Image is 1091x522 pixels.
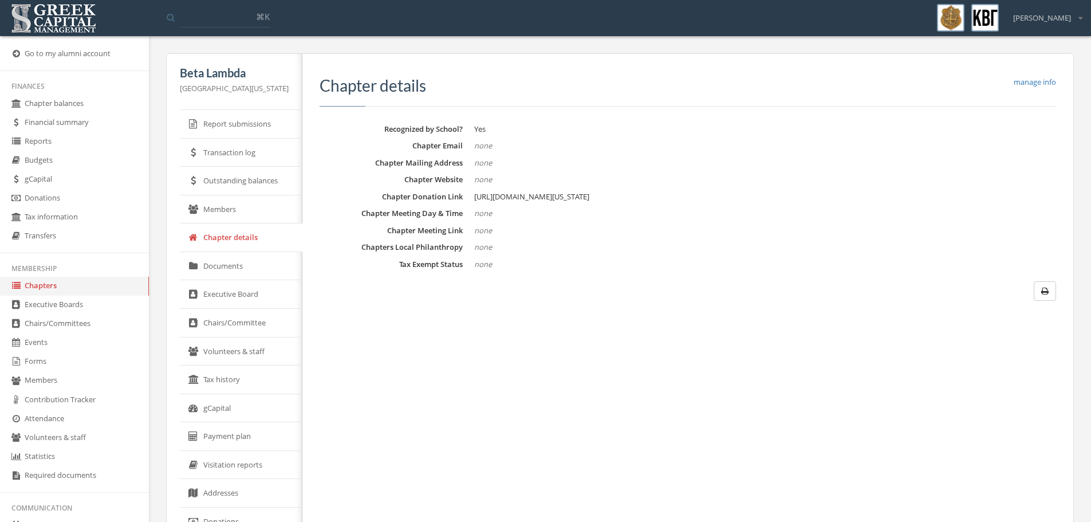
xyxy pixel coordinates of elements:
em: none [474,225,492,236]
dt: Chapter Donation Link [320,191,463,202]
a: Chapter details [180,223,302,252]
a: Report submissions [180,110,302,139]
em: none [474,174,492,185]
p: [GEOGRAPHIC_DATA][US_STATE] [180,82,289,95]
a: Executive Board [180,280,302,309]
a: Volunteers & staff [180,337,302,366]
em: none [474,140,492,151]
dt: Chapter Meeting Day & Time [320,208,463,219]
a: Tax history [180,366,302,394]
dt: Recognized by School? [320,124,463,135]
em: none [474,208,492,218]
dt: Tax Exempt Status [320,259,463,270]
a: manage info [1014,77,1056,87]
dt: Chapter Meeting Link [320,225,463,236]
em: none [474,242,492,252]
em: none [474,158,492,168]
dt: Chapter Mailing Address [320,158,463,168]
a: Transaction log [180,139,302,167]
dd: [URL][DOMAIN_NAME][US_STATE] [474,191,1056,203]
div: [PERSON_NAME] [1006,4,1082,23]
dt: Chapter Email [320,140,463,151]
a: Members [180,195,302,224]
a: Documents [180,252,302,281]
a: Visitation reports [180,451,302,480]
a: Addresses [180,479,302,508]
span: ⌘K [256,11,270,22]
a: Payment plan [180,422,302,451]
dd: Yes [474,124,1056,135]
a: Chairs/Committee [180,309,302,337]
h5: Beta Lambda [180,66,289,79]
em: none [474,259,492,269]
dt: Chapters Local Philanthropy [320,242,463,253]
dt: Chapter Website [320,174,463,185]
span: [PERSON_NAME] [1013,13,1071,23]
h3: Chapter details [320,77,1056,95]
a: gCapital [180,394,302,423]
a: Outstanding balances [180,167,302,195]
